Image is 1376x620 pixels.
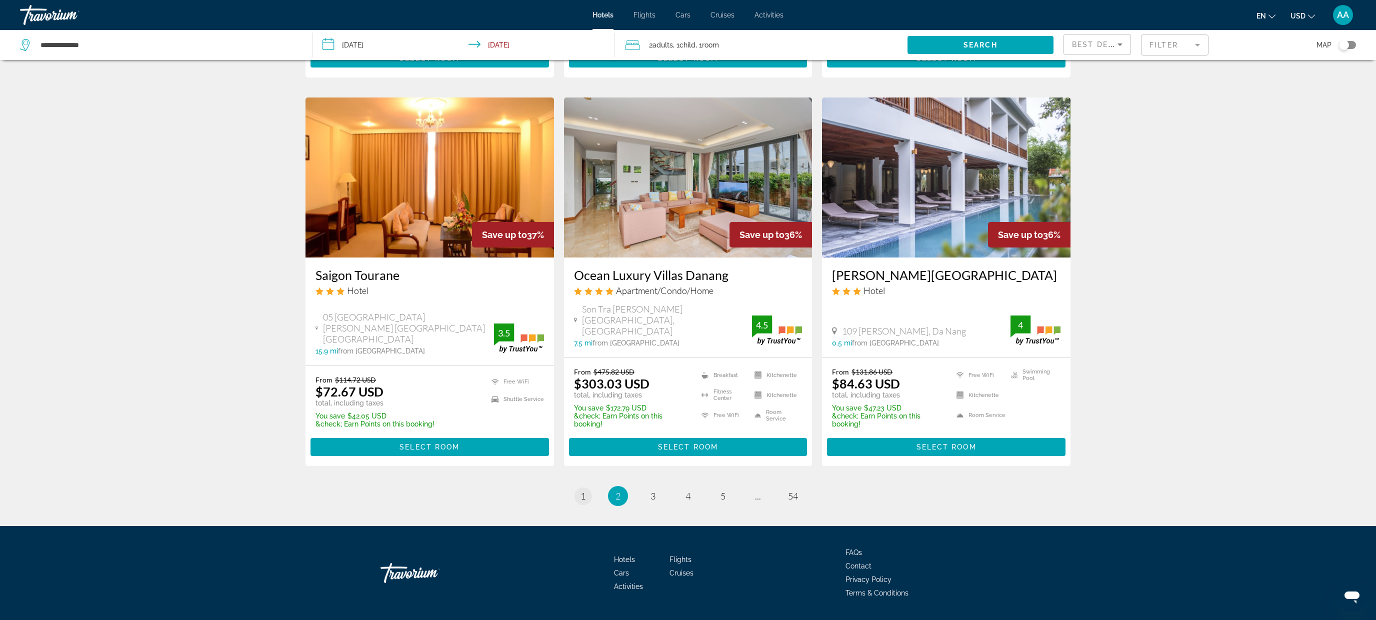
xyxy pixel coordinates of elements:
span: 2 [615,490,620,501]
span: Activities [614,582,643,590]
a: Flights [669,555,691,563]
span: , 1 [695,38,719,52]
a: Select Room [827,440,1065,451]
p: $172.79 USD [574,404,689,412]
div: 4 [1010,319,1030,331]
span: from [GEOGRAPHIC_DATA] [338,347,425,355]
a: Travorium [20,2,120,28]
span: Select Room [399,443,459,451]
span: You save [832,404,861,412]
button: Select Room [569,49,807,67]
a: Cars [614,569,629,577]
a: Select Room [827,51,1065,62]
span: 109 [PERSON_NAME], Da Nang [842,325,966,336]
img: Hotel image [305,97,554,257]
a: Select Room [310,51,549,62]
button: User Menu [1330,4,1356,25]
span: 05 [GEOGRAPHIC_DATA] [PERSON_NAME] [GEOGRAPHIC_DATA] [GEOGRAPHIC_DATA] [323,311,494,344]
span: , 1 [673,38,695,52]
button: Select Room [310,49,549,67]
del: $114.72 USD [335,375,376,384]
span: You save [315,412,345,420]
button: Check-in date: Sep 12, 2025 Check-out date: Sep 14, 2025 [312,30,615,60]
li: Shuttle Service [486,393,544,405]
img: Hotel image [822,97,1070,257]
span: Save up to [739,229,784,240]
span: 0.5 mi [832,339,852,347]
ins: $72.67 USD [315,384,383,399]
li: Fitness Center [696,387,749,402]
span: Map [1316,38,1331,52]
span: from [GEOGRAPHIC_DATA] [592,339,679,347]
span: 1 [580,490,585,501]
button: Select Room [827,49,1065,67]
a: Saigon Tourane [315,267,544,282]
a: Select Room [569,440,807,451]
a: Activities [754,11,783,19]
span: USD [1290,12,1305,20]
del: $131.86 USD [851,367,892,376]
span: Hotel [347,285,368,296]
span: You save [574,404,603,412]
span: 3 [650,490,655,501]
span: 54 [788,490,798,501]
span: 5 [720,490,725,501]
span: Save up to [482,229,527,240]
img: trustyou-badge.svg [752,315,802,345]
li: Kitchenette [951,387,1006,402]
span: 2 [649,38,673,52]
span: 7.5 mi [574,339,592,347]
span: Select Room [916,443,976,451]
a: Privacy Policy [845,575,891,583]
button: Change language [1256,8,1275,23]
span: Hotel [863,285,885,296]
a: Select Room [310,440,549,451]
a: Hotels [592,11,613,19]
a: Cruises [710,11,734,19]
div: 4 star Apartment [574,285,802,296]
a: Cruises [669,569,693,577]
p: total, including taxes [574,391,689,399]
span: Child [679,41,695,49]
div: 36% [729,222,812,247]
button: Select Room [569,438,807,456]
a: [PERSON_NAME][GEOGRAPHIC_DATA] [832,267,1060,282]
li: Free WiFi [486,375,544,388]
span: Adults [652,41,673,49]
span: From [832,367,849,376]
a: Contact [845,562,871,570]
button: Search [907,36,1053,54]
button: Toggle map [1331,40,1356,49]
span: en [1256,12,1266,20]
div: 4.5 [752,319,772,331]
img: trustyou-badge.svg [494,323,544,353]
a: Terms & Conditions [845,589,908,597]
a: Travorium [380,558,480,588]
button: Change currency [1290,8,1315,23]
li: Free WiFi [951,367,1006,382]
span: Cars [675,11,690,19]
a: Hotels [614,555,635,563]
a: Ocean Luxury Villas Danang [574,267,802,282]
span: Save up to [998,229,1043,240]
p: total, including taxes [832,391,944,399]
button: Select Room [310,438,549,456]
span: ... [755,490,761,501]
span: from [GEOGRAPHIC_DATA] [852,339,939,347]
span: Son Tra [PERSON_NAME][GEOGRAPHIC_DATA], [GEOGRAPHIC_DATA] [582,303,752,336]
button: Filter [1141,34,1208,56]
li: Kitchenette [749,367,802,382]
li: Free WiFi [696,408,749,423]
